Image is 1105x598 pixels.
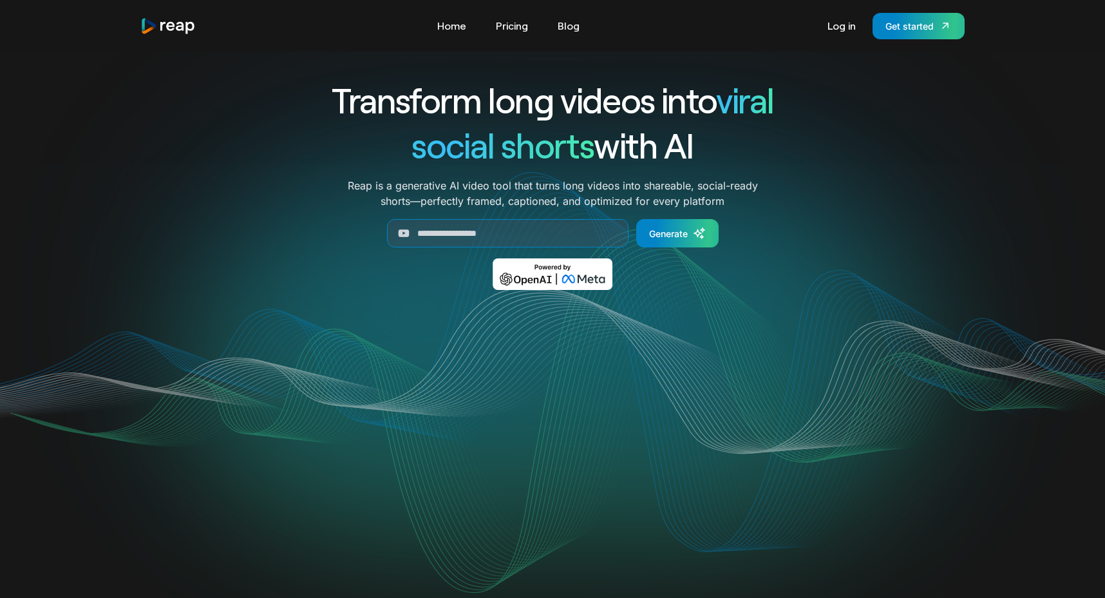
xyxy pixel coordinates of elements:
a: Get started [873,13,965,39]
img: Powered by OpenAI & Meta [493,258,613,290]
a: Home [431,15,473,36]
a: Generate [636,219,719,247]
a: Pricing [489,15,534,36]
a: home [140,17,196,35]
video: Your browser does not support the video tag. [294,309,812,568]
span: social shorts [411,124,594,166]
p: Reap is a generative AI video tool that turns long videos into shareable, social-ready shorts—per... [348,178,758,209]
h1: with AI [285,122,820,168]
form: Generate Form [285,219,820,247]
a: Blog [551,15,586,36]
img: reap logo [140,17,196,35]
span: viral [716,79,773,121]
a: Log in [821,15,862,36]
div: Get started [885,19,934,33]
div: Generate [649,227,688,240]
h1: Transform long videos into [285,77,820,122]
